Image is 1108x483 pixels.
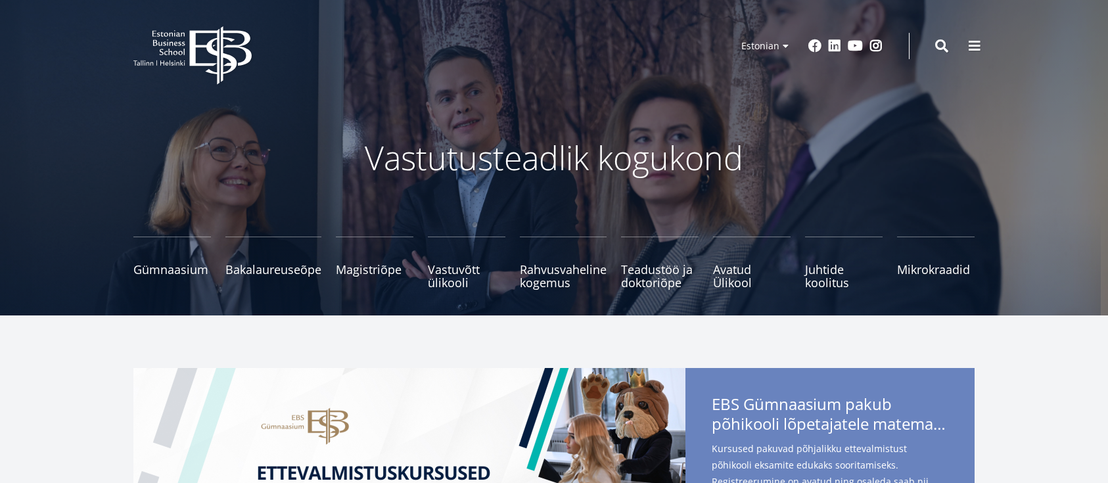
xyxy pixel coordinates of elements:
[520,237,607,289] a: Rahvusvaheline kogemus
[848,39,863,53] a: Youtube
[225,263,321,276] span: Bakalaureuseõpe
[869,39,883,53] a: Instagram
[225,237,321,289] a: Bakalaureuseõpe
[336,237,413,289] a: Magistriõpe
[805,263,883,289] span: Juhtide koolitus
[133,237,211,289] a: Gümnaasium
[828,39,841,53] a: Linkedin
[712,394,948,438] span: EBS Gümnaasium pakub
[428,263,505,289] span: Vastuvõtt ülikooli
[621,263,699,289] span: Teadustöö ja doktoriõpe
[206,138,902,177] p: Vastutusteadlik kogukond
[713,237,791,289] a: Avatud Ülikool
[805,237,883,289] a: Juhtide koolitus
[336,263,413,276] span: Magistriõpe
[712,414,948,434] span: põhikooli lõpetajatele matemaatika- ja eesti keele kursuseid
[621,237,699,289] a: Teadustöö ja doktoriõpe
[808,39,821,53] a: Facebook
[897,237,975,289] a: Mikrokraadid
[897,263,975,276] span: Mikrokraadid
[428,237,505,289] a: Vastuvõtt ülikooli
[133,263,211,276] span: Gümnaasium
[713,263,791,289] span: Avatud Ülikool
[520,263,607,289] span: Rahvusvaheline kogemus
